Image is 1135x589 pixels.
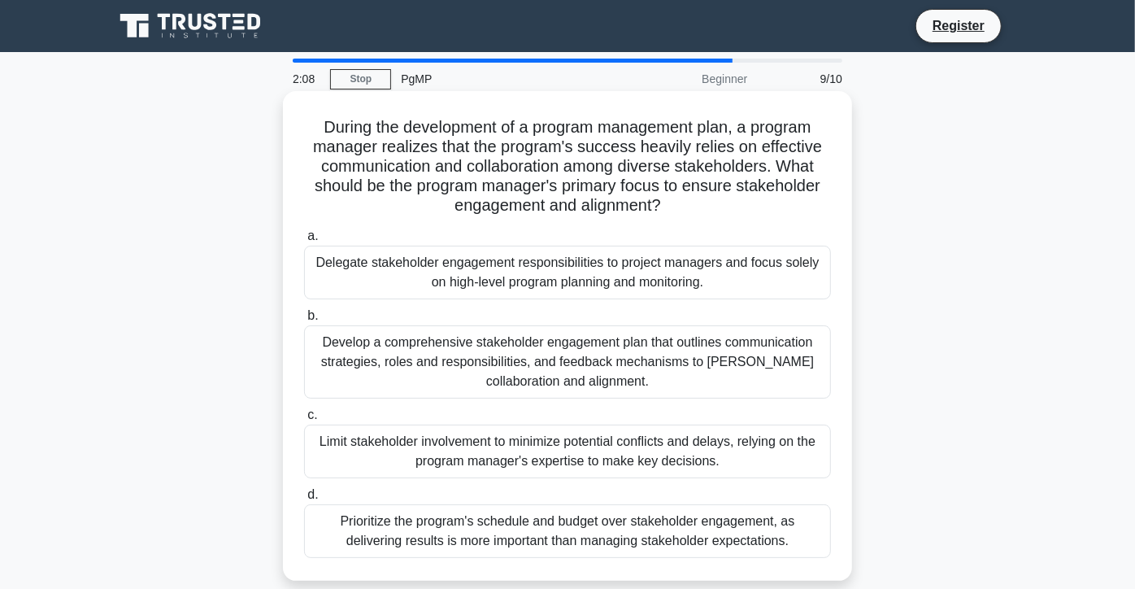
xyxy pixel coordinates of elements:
div: Develop a comprehensive stakeholder engagement plan that outlines communication strategies, roles... [304,325,831,399]
div: Limit stakeholder involvement to minimize potential conflicts and delays, relying on the program ... [304,425,831,478]
span: d. [307,487,318,501]
div: Beginner [615,63,757,95]
a: Register [923,15,994,36]
div: 9/10 [757,63,852,95]
span: a. [307,229,318,242]
div: PgMP [391,63,615,95]
span: b. [307,308,318,322]
div: Prioritize the program's schedule and budget over stakeholder engagement, as delivering results i... [304,504,831,558]
a: Stop [330,69,391,89]
div: Delegate stakeholder engagement responsibilities to project managers and focus solely on high-lev... [304,246,831,299]
h5: During the development of a program management plan, a program manager realizes that the program'... [302,117,833,216]
div: 2:08 [283,63,330,95]
span: c. [307,408,317,421]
